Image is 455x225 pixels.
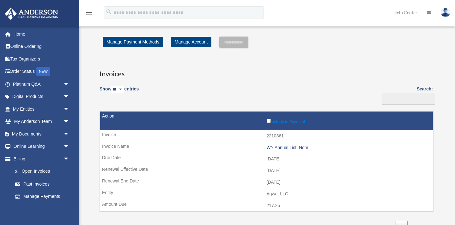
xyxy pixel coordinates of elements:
[267,145,430,150] div: WY Annual List, Nom
[100,176,433,188] td: [DATE]
[267,119,271,123] input: Include in Payment
[4,128,79,140] a: My Documentsarrow_drop_down
[4,65,79,78] a: Order StatusNEW
[4,203,79,215] a: Events Calendar
[100,63,433,79] h3: Invoices
[63,153,76,165] span: arrow_drop_down
[111,86,124,93] select: Showentries
[380,85,433,105] label: Search:
[4,140,79,153] a: Online Learningarrow_drop_down
[9,190,76,203] a: Manage Payments
[63,90,76,103] span: arrow_drop_down
[267,118,430,124] label: Include in Payment
[3,8,60,20] img: Anderson Advisors Platinum Portal
[36,67,50,76] div: NEW
[171,37,211,47] a: Manage Account
[4,103,79,115] a: My Entitiesarrow_drop_down
[100,153,433,165] td: [DATE]
[100,188,433,200] td: Agwe, LLC
[100,85,139,100] label: Show entries
[382,93,435,105] input: Search:
[85,11,93,16] a: menu
[9,178,76,190] a: Past Invoices
[85,9,93,16] i: menu
[4,90,79,103] a: Digital Productsarrow_drop_down
[100,200,433,212] td: 217.25
[4,78,79,90] a: Platinum Q&Aarrow_drop_down
[63,115,76,128] span: arrow_drop_down
[106,9,112,15] i: search
[4,28,79,40] a: Home
[19,168,22,176] span: $
[4,153,76,165] a: Billingarrow_drop_down
[9,165,73,178] a: $Open Invoices
[63,103,76,116] span: arrow_drop_down
[103,37,163,47] a: Manage Payment Methods
[63,78,76,91] span: arrow_drop_down
[100,130,433,142] td: 2210361
[63,128,76,141] span: arrow_drop_down
[63,140,76,153] span: arrow_drop_down
[4,115,79,128] a: My Anderson Teamarrow_drop_down
[441,8,450,17] img: User Pic
[4,53,79,65] a: Tax Organizers
[100,165,433,177] td: [DATE]
[4,40,79,53] a: Online Ordering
